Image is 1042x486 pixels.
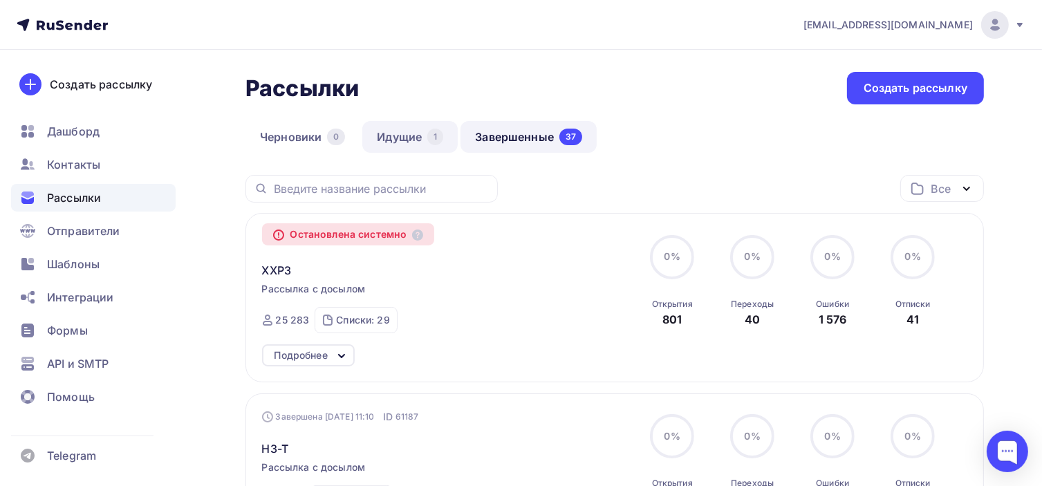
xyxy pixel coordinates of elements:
[825,430,841,442] span: 0%
[47,223,120,239] span: Отправители
[825,250,841,262] span: 0%
[336,313,389,327] div: Списки: 29
[262,223,435,245] div: Остановлена системно
[47,447,96,464] span: Telegram
[245,75,359,102] h2: Рассылки
[47,389,95,405] span: Помощь
[907,311,919,328] div: 41
[11,184,176,212] a: Рассылки
[262,282,366,296] span: Рассылка с досылом
[11,217,176,245] a: Отправители
[905,250,921,262] span: 0%
[262,440,289,457] span: H3-T
[274,181,490,196] input: Введите название рассылки
[50,76,152,93] div: Создать рассылку
[900,175,984,202] button: Все
[262,262,292,279] span: XXP3
[11,118,176,145] a: Дашборд
[327,129,345,145] div: 0
[745,430,761,442] span: 0%
[47,322,88,339] span: Формы
[47,256,100,272] span: Шаблоны
[664,430,680,442] span: 0%
[47,355,109,372] span: API и SMTP
[11,250,176,278] a: Шаблоны
[47,189,101,206] span: Рассылки
[11,317,176,344] a: Формы
[460,121,597,153] a: Завершенные37
[664,250,680,262] span: 0%
[276,313,310,327] div: 25 283
[396,410,419,424] span: 61187
[662,311,682,328] div: 801
[864,80,967,96] div: Создать рассылку
[427,129,443,145] div: 1
[47,289,113,306] span: Интеграции
[362,121,458,153] a: Идущие1
[905,430,921,442] span: 0%
[931,180,951,197] div: Все
[816,299,849,310] div: Ошибки
[803,18,973,32] span: [EMAIL_ADDRESS][DOMAIN_NAME]
[47,156,100,173] span: Контакты
[262,460,366,474] span: Рассылка с досылом
[559,129,582,145] div: 37
[745,311,760,328] div: 40
[262,410,419,424] div: Завершена [DATE] 11:10
[745,250,761,262] span: 0%
[11,151,176,178] a: Контакты
[652,299,693,310] div: Открытия
[895,299,931,310] div: Отписки
[819,311,847,328] div: 1 576
[245,121,360,153] a: Черновики0
[275,347,328,364] div: Подробнее
[803,11,1025,39] a: [EMAIL_ADDRESS][DOMAIN_NAME]
[731,299,774,310] div: Переходы
[383,410,393,424] span: ID
[47,123,100,140] span: Дашборд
